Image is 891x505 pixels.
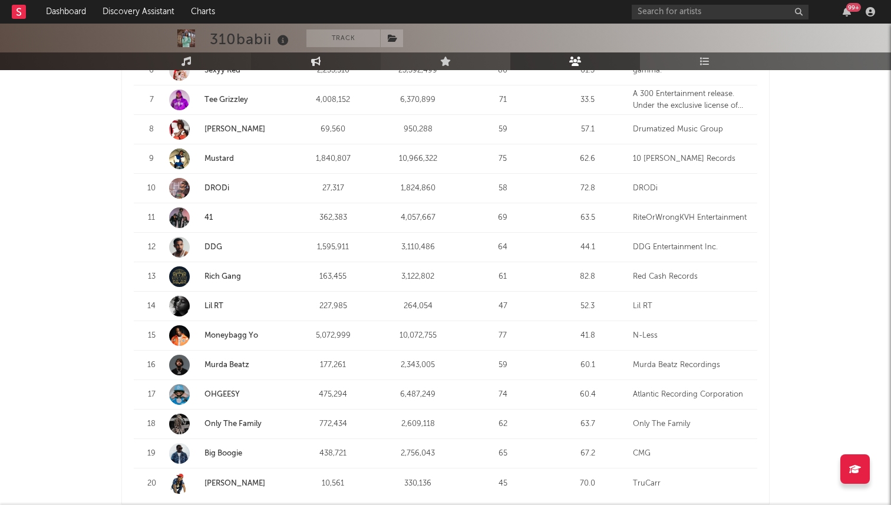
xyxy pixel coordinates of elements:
[204,332,258,339] a: Moneybagg Yo
[293,330,372,342] div: 5,072,999
[633,418,751,430] div: Only The Family
[140,301,163,312] div: 14
[140,153,163,165] div: 9
[378,301,457,312] div: 264,054
[169,60,288,81] a: Sexyy Red
[140,359,163,371] div: 16
[204,67,240,74] a: Sexyy Red
[463,418,542,430] div: 62
[633,183,751,194] div: DRODi
[140,183,163,194] div: 10
[378,94,457,106] div: 6,370,899
[548,418,627,430] div: 63.7
[378,183,457,194] div: 1,824,860
[204,450,242,457] a: Big Boogie
[140,478,163,490] div: 20
[548,271,627,283] div: 82.8
[463,389,542,401] div: 74
[293,183,372,194] div: 27,317
[204,273,241,280] a: Rich Gang
[204,361,249,369] a: Murda Beatz
[378,359,457,371] div: 2,343,005
[463,330,542,342] div: 77
[378,124,457,136] div: 950,288
[548,242,627,253] div: 44.1
[378,448,457,460] div: 2,756,043
[169,384,288,405] a: OHGEESY
[633,88,751,111] div: A 300 Entertainment release. Under the exclusive license of 300 Entertainment.
[293,418,372,430] div: 772,434
[548,183,627,194] div: 72.8
[463,183,542,194] div: 58
[548,330,627,342] div: 41.8
[204,184,229,192] a: DRODi
[843,7,851,16] button: 99+
[463,359,542,371] div: 59
[633,242,751,253] div: DDG Entertainment Inc.
[633,212,751,224] div: RiteOrWrongKVH Entertainment
[633,330,751,342] div: N-Less
[293,212,372,224] div: 362,383
[204,155,234,163] a: Mustard
[293,359,372,371] div: 177,261
[463,242,542,253] div: 64
[633,124,751,136] div: Drumatized Music Group
[293,478,372,490] div: 10,561
[169,473,288,494] a: [PERSON_NAME]
[140,212,163,224] div: 11
[140,330,163,342] div: 15
[548,94,627,106] div: 33.5
[463,124,542,136] div: 59
[169,119,288,140] a: [PERSON_NAME]
[548,153,627,165] div: 62.6
[140,94,163,106] div: 7
[169,355,288,375] a: Murda Beatz
[169,207,288,228] a: 41
[378,65,457,77] div: 23,392,499
[633,448,751,460] div: CMG
[140,418,163,430] div: 18
[463,301,542,312] div: 47
[204,420,262,428] a: Only The Family
[169,443,288,464] a: Big Boogie
[633,65,751,77] div: gamma.
[140,271,163,283] div: 13
[633,359,751,371] div: Murda Beatz Recordings
[548,212,627,224] div: 63.5
[463,65,542,77] div: 80
[463,153,542,165] div: 75
[140,448,163,460] div: 19
[306,29,380,47] button: Track
[548,65,627,77] div: 61.3
[204,214,213,222] a: 41
[548,389,627,401] div: 60.4
[204,243,222,251] a: DDG
[204,480,265,487] a: [PERSON_NAME]
[204,302,223,310] a: Lil RT
[169,296,288,316] a: Lil RT
[293,389,372,401] div: 475,294
[548,301,627,312] div: 52.3
[293,153,372,165] div: 1,840,807
[633,153,751,165] div: 10 [PERSON_NAME] Records
[463,448,542,460] div: 65
[463,94,542,106] div: 71
[548,359,627,371] div: 60.1
[204,391,240,398] a: OHGEESY
[548,478,627,490] div: 70.0
[378,389,457,401] div: 6,487,249
[633,301,751,312] div: Lil RT
[140,389,163,401] div: 17
[169,325,288,346] a: Moneybagg Yo
[846,3,861,12] div: 99 +
[633,271,751,283] div: Red Cash Records
[463,212,542,224] div: 69
[378,330,457,342] div: 10,072,755
[169,90,288,110] a: Tee Grizzley
[293,124,372,136] div: 69,560
[293,94,372,106] div: 4,008,152
[169,148,288,169] a: Mustard
[204,126,265,133] a: [PERSON_NAME]
[169,178,288,199] a: DRODi
[378,478,457,490] div: 330,136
